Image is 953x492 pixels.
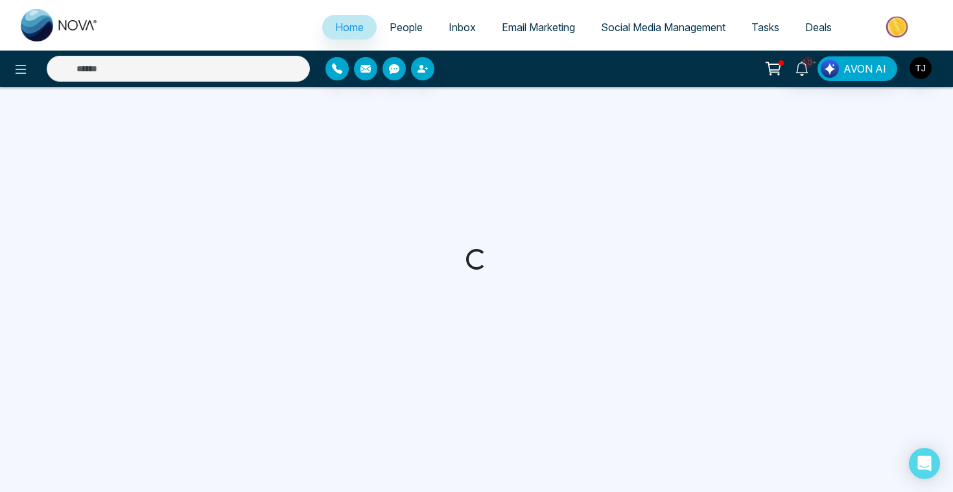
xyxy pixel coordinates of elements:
[21,9,99,41] img: Nova CRM Logo
[322,15,377,40] a: Home
[436,15,489,40] a: Inbox
[792,15,845,40] a: Deals
[377,15,436,40] a: People
[821,60,839,78] img: Lead Flow
[502,21,575,34] span: Email Marketing
[601,21,725,34] span: Social Media Management
[489,15,588,40] a: Email Marketing
[738,15,792,40] a: Tasks
[909,448,940,479] div: Open Intercom Messenger
[843,61,886,76] span: AVON AI
[449,21,476,34] span: Inbox
[910,57,932,79] img: User Avatar
[335,21,364,34] span: Home
[805,21,832,34] span: Deals
[802,56,814,68] span: 10+
[786,56,818,79] a: 10+
[588,15,738,40] a: Social Media Management
[851,12,945,41] img: Market-place.gif
[751,21,779,34] span: Tasks
[390,21,423,34] span: People
[818,56,897,81] button: AVON AI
